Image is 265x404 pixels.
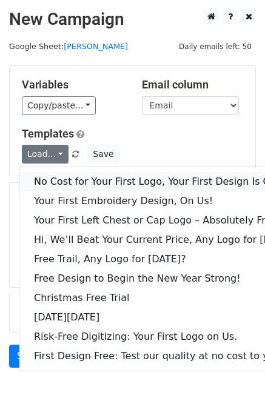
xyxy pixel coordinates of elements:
[64,42,128,51] a: [PERSON_NAME]
[87,145,119,164] button: Save
[22,145,69,164] a: Load...
[142,78,244,91] h5: Email column
[22,96,96,115] a: Copy/paste...
[9,42,128,51] small: Google Sheet:
[9,345,49,368] a: Send
[175,42,256,51] a: Daily emails left: 50
[9,9,256,30] h2: New Campaign
[175,40,256,53] span: Daily emails left: 50
[22,127,74,140] a: Templates
[22,78,124,91] h5: Variables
